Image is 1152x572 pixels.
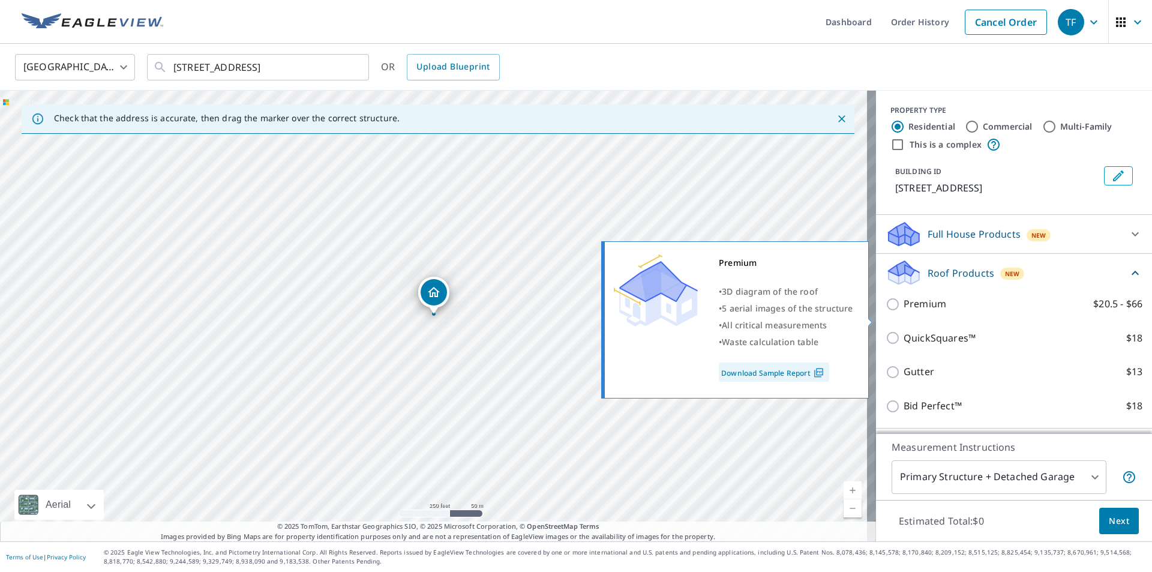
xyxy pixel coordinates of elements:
[719,317,853,334] div: •
[407,54,499,80] a: Upload Blueprint
[1093,297,1142,312] p: $20.5 - $66
[381,54,500,80] div: OR
[1058,9,1084,35] div: TF
[892,440,1136,454] p: Measurement Instructions
[1126,399,1142,414] p: $18
[14,490,104,520] div: Aerial
[614,254,698,327] img: Premium
[895,181,1099,195] p: [STREET_ADDRESS]
[1031,230,1046,240] span: New
[928,266,994,280] p: Roof Products
[719,363,829,382] a: Download Sample Report
[910,139,982,151] label: This is a complex
[904,297,946,312] p: Premium
[1126,364,1142,379] p: $13
[1060,121,1112,133] label: Multi-Family
[886,259,1142,287] div: Roof ProductsNew
[6,553,86,561] p: |
[42,490,74,520] div: Aerial
[904,331,976,346] p: QuickSquares™
[928,227,1021,241] p: Full House Products
[1104,166,1133,185] button: Edit building 1
[1099,508,1139,535] button: Next
[1126,331,1142,346] p: $18
[6,553,43,561] a: Terms of Use
[890,105,1138,116] div: PROPERTY TYPE
[1122,470,1136,484] span: Your report will include the primary structure and a detached garage if one exists.
[719,300,853,317] div: •
[722,319,827,331] span: All critical measurements
[580,522,599,531] a: Terms
[722,303,853,314] span: 5 aerial images of the structure
[719,334,853,351] div: •
[722,286,818,297] span: 3D diagram of the roof
[1005,269,1020,278] span: New
[892,460,1106,494] div: Primary Structure + Detached Garage
[173,50,344,84] input: Search by address or latitude-longitude
[15,50,135,84] div: [GEOGRAPHIC_DATA]
[983,121,1033,133] label: Commercial
[719,283,853,300] div: •
[719,254,853,271] div: Premium
[904,399,962,414] p: Bid Perfect™
[47,553,86,561] a: Privacy Policy
[416,59,490,74] span: Upload Blueprint
[54,113,400,124] p: Check that the address is accurate, then drag the marker over the correct structure.
[965,10,1047,35] a: Cancel Order
[277,522,599,532] span: © 2025 TomTom, Earthstar Geographics SIO, © 2025 Microsoft Corporation, ©
[722,336,818,348] span: Waste calculation table
[886,220,1142,248] div: Full House ProductsNew
[895,166,941,176] p: BUILDING ID
[904,364,934,379] p: Gutter
[22,13,163,31] img: EV Logo
[527,522,577,531] a: OpenStreetMap
[811,367,827,378] img: Pdf Icon
[1109,514,1129,529] span: Next
[844,481,862,499] a: Current Level 17, Zoom In
[908,121,955,133] label: Residential
[834,111,850,127] button: Close
[889,508,994,534] p: Estimated Total: $0
[418,277,449,314] div: Dropped pin, building 1, Residential property, 200 W Conestoga St New Holland, PA 17557
[844,499,862,517] a: Current Level 17, Zoom Out
[104,548,1146,566] p: © 2025 Eagle View Technologies, Inc. and Pictometry International Corp. All Rights Reserved. Repo...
